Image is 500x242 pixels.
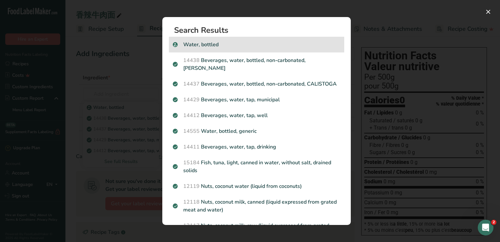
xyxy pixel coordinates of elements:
[183,96,200,103] span: 14429
[183,57,200,64] span: 14438
[491,220,496,225] span: 2
[183,183,200,190] span: 12119
[183,80,200,88] span: 14437
[183,143,200,151] span: 14411
[183,159,200,166] span: 15184
[173,198,340,214] p: Nuts, coconut milk, canned (liquid expressed from grated meat and water)
[173,182,340,190] p: Nuts, coconut water (liquid from coconuts)
[173,143,340,151] p: Beverages, water, tap, drinking
[173,222,340,237] p: Nuts, coconut milk, raw (liquid expressed from grated meat and water)
[183,198,200,206] span: 12118
[478,220,493,235] iframe: Intercom live chat
[183,128,200,135] span: 14555
[174,26,344,34] h1: Search Results
[183,222,200,229] span: 12117
[173,80,340,88] p: Beverages, water, bottled, non-carbonated, CALISTOGA
[173,159,340,174] p: Fish, tuna, light, canned in water, without salt, drained solids
[173,96,340,104] p: Beverages, water, tap, municipal
[173,56,340,72] p: Beverages, water, bottled, non-carbonated, [PERSON_NAME]
[173,41,340,49] p: Water, bottled
[173,127,340,135] p: Water, bottled, generic
[173,111,340,119] p: Beverages, water, tap, well
[183,112,200,119] span: 14412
